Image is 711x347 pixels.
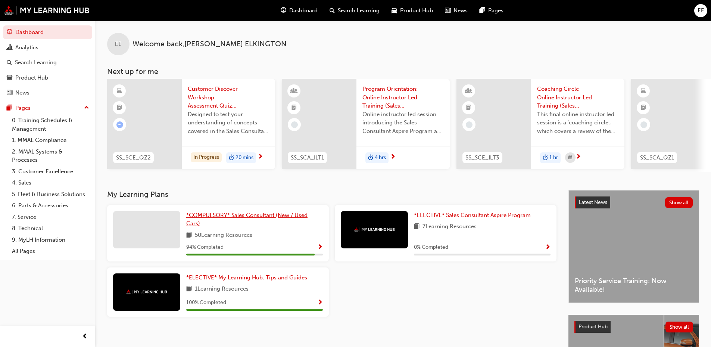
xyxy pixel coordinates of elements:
a: 1. MMAL Compliance [9,134,92,146]
span: booktick-icon [117,103,122,113]
span: 7 Learning Resources [422,222,477,232]
span: calendar-icon [568,153,572,162]
span: search-icon [7,59,12,66]
span: chart-icon [7,44,12,51]
div: News [15,89,29,97]
span: Latest News [579,199,607,205]
button: Show Progress [317,243,323,252]
span: Priority Service Training: Now Available! [575,277,693,294]
a: SS_SCE_ILT3Coaching Circle - Online Instructor Led Training (Sales Consultant Essential Program)T... [456,79,624,169]
span: learningResourceType_INSTRUCTOR_LED-icon [466,86,471,96]
span: prev-icon [82,332,88,341]
span: learningRecordVerb_NONE-icon [291,121,298,128]
span: duration-icon [229,153,234,163]
a: mmal [4,6,90,15]
a: 6. Parts & Accessories [9,200,92,211]
span: Program Orientation: Online Instructor Led Training (Sales Consultant Aspire Program) [362,85,444,110]
a: 7. Service [9,211,92,223]
h3: Next up for me [95,67,711,76]
span: Show Progress [317,244,323,251]
span: booktick-icon [466,103,471,113]
a: search-iconSearch Learning [324,3,386,18]
img: mmal [354,227,395,232]
span: Product Hub [400,6,433,15]
span: 100 % Completed [186,298,226,307]
a: SS_SCA_ILT1Program Orientation: Online Instructor Led Training (Sales Consultant Aspire Program)O... [282,79,450,169]
span: Welcome back , [PERSON_NAME] ELKINGTON [132,40,287,49]
span: news-icon [445,6,450,15]
a: 5. Fleet & Business Solutions [9,189,92,200]
span: book-icon [186,285,192,294]
button: EE [694,4,707,17]
a: *ELECTIVE* My Learning Hub: Tips and Guides [186,273,310,282]
span: *COMPULSORY* Sales Consultant (New / Used Cars) [186,212,308,227]
span: Show Progress [545,244,551,251]
span: learningRecordVerb_NONE-icon [466,121,473,128]
a: news-iconNews [439,3,474,18]
span: Pages [488,6,503,15]
span: learningRecordVerb_NONE-icon [640,121,647,128]
button: Show Progress [317,298,323,307]
span: learningResourceType_INSTRUCTOR_LED-icon [291,86,297,96]
span: next-icon [576,154,581,161]
span: news-icon [7,90,12,96]
span: Coaching Circle - Online Instructor Led Training (Sales Consultant Essential Program) [537,85,618,110]
span: News [453,6,468,15]
span: Show Progress [317,300,323,306]
a: *COMPULSORY* Sales Consultant (New / Used Cars) [186,211,323,228]
span: 1 hr [549,154,558,162]
a: *ELECTIVE* Sales Consultant Aspire Program [414,211,534,220]
div: Search Learning [15,58,57,67]
button: Show Progress [545,243,551,252]
a: Latest NewsShow allPriority Service Training: Now Available! [568,190,699,303]
a: 0. Training Schedules & Management [9,115,92,134]
a: All Pages [9,245,92,257]
span: car-icon [392,6,397,15]
a: News [3,86,92,100]
span: learningResourceType_ELEARNING-icon [117,86,122,96]
div: In Progress [191,152,222,162]
div: Pages [15,104,31,112]
button: Show all [665,197,693,208]
span: next-icon [390,154,396,161]
span: car-icon [7,75,12,81]
span: EE [115,40,122,49]
span: 0 % Completed [414,243,448,252]
span: Online instructor led session introducing the Sales Consultant Aspire Program and outlining what ... [362,110,444,136]
span: SS_SCE_ILT3 [465,154,499,162]
h3: My Learning Plans [107,190,556,199]
span: Dashboard [289,6,318,15]
span: Product Hub [579,323,608,330]
button: Pages [3,101,92,115]
div: Product Hub [15,74,48,82]
span: Designed to test your understanding of concepts covered in the Sales Consultant Essential Program... [188,110,269,136]
a: Product HubShow all [574,321,693,333]
span: 4 hrs [375,154,386,162]
span: 20 mins [236,154,253,162]
span: SS_SCE_QZ2 [116,154,151,162]
span: learningResourceType_ELEARNING-icon [641,86,646,96]
a: 9. MyLH Information [9,234,92,246]
span: up-icon [84,103,89,113]
a: 8. Technical [9,223,92,234]
span: 1 Learning Resources [195,285,249,294]
span: SS_SCA_ILT1 [291,154,324,162]
span: *ELECTIVE* Sales Consultant Aspire Program [414,212,531,219]
span: next-icon [258,154,263,161]
button: DashboardAnalyticsSearch LearningProduct HubNews [3,24,92,101]
span: booktick-icon [291,103,297,113]
span: 94 % Completed [186,243,224,252]
span: SS_SCA_QZ1 [640,154,674,162]
span: EE [698,6,704,15]
a: 3. Customer Excellence [9,166,92,177]
a: Search Learning [3,56,92,69]
span: guage-icon [281,6,286,15]
a: Product Hub [3,71,92,85]
a: guage-iconDashboard [275,3,324,18]
span: duration-icon [543,153,548,163]
span: pages-icon [7,105,12,112]
span: guage-icon [7,29,12,36]
span: learningRecordVerb_ATTEMPT-icon [116,121,123,128]
span: book-icon [186,231,192,240]
span: pages-icon [480,6,485,15]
